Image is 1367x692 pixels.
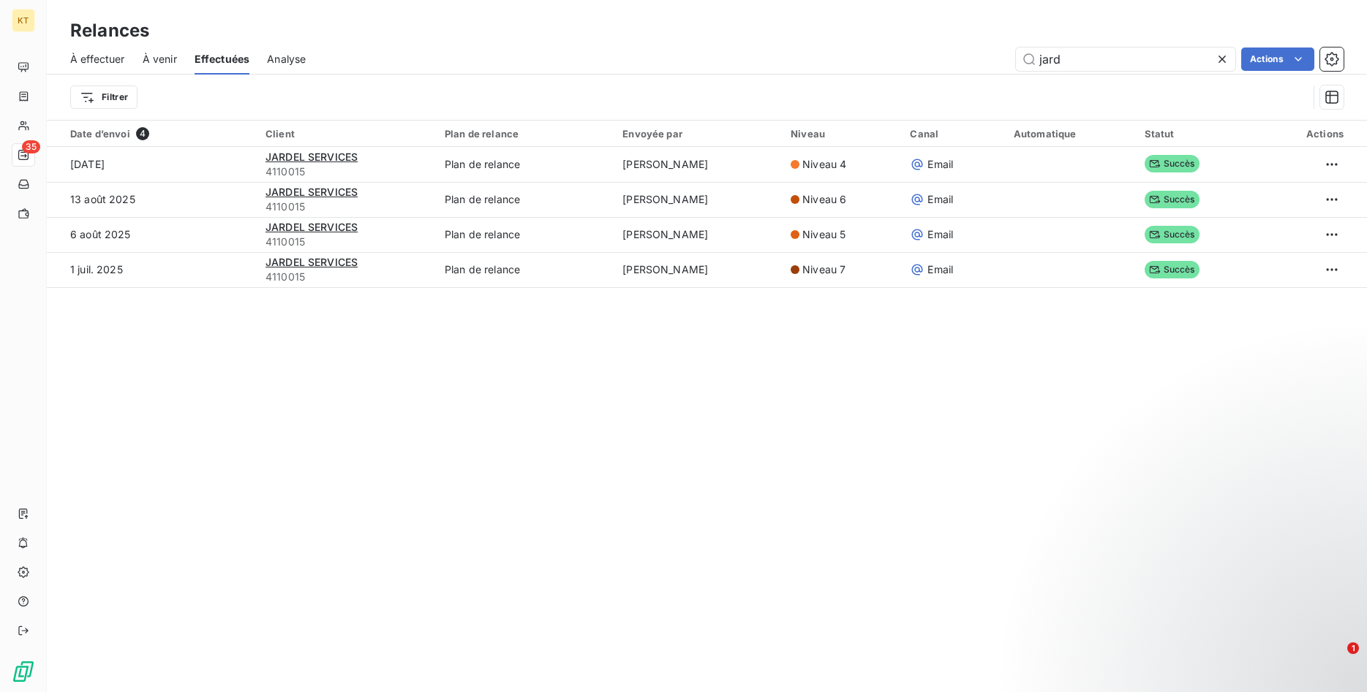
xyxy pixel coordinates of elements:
[266,256,358,268] span: JARDEL SERVICES
[802,192,846,207] span: Niveau 6
[614,182,782,217] td: [PERSON_NAME]
[22,140,40,153] span: 35
[436,217,614,252] td: Plan de relance
[266,151,358,163] span: JARDEL SERVICES
[12,9,35,32] div: KT
[927,157,953,172] span: Email
[70,18,149,44] h3: Relances
[47,217,257,252] td: 6 août 2025
[1145,191,1200,208] span: Succès
[927,262,953,277] span: Email
[143,52,177,66] span: À venir
[910,128,995,140] div: Canal
[927,192,953,207] span: Email
[47,147,257,182] td: [DATE]
[70,127,248,140] div: Date d’envoi
[614,147,782,182] td: [PERSON_NAME]
[267,52,306,66] span: Analyse
[1262,128,1344,140] div: Actions
[436,252,614,287] td: Plan de relance
[1016,47,1235,71] input: Rechercher
[266,221,358,233] span: JARDEL SERVICES
[1145,128,1245,140] div: Statut
[1074,550,1367,653] iframe: Intercom notifications message
[136,127,149,140] span: 4
[1145,226,1200,243] span: Succès
[791,128,892,140] div: Niveau
[47,182,257,217] td: 13 août 2025
[445,128,605,140] div: Plan de relance
[1241,47,1314,71] button: Actions
[1347,642,1359,654] span: 1
[266,235,427,249] span: 4110015
[70,52,125,66] span: À effectuer
[1145,155,1200,172] span: Succès
[1317,642,1352,677] iframe: Intercom live chat
[195,52,250,66] span: Effectuées
[614,217,782,252] td: [PERSON_NAME]
[266,270,427,284] span: 4110015
[12,660,35,683] img: Logo LeanPay
[614,252,782,287] td: [PERSON_NAME]
[436,147,614,182] td: Plan de relance
[1014,128,1127,140] div: Automatique
[266,164,427,179] span: 4110015
[436,182,614,217] td: Plan de relance
[47,252,257,287] td: 1 juil. 2025
[266,199,427,214] span: 4110015
[802,157,846,172] span: Niveau 4
[1145,261,1200,278] span: Succès
[802,227,846,242] span: Niveau 5
[927,227,953,242] span: Email
[622,128,773,140] div: Envoyée par
[266,186,358,198] span: JARDEL SERVICES
[70,85,138,109] button: Filtrer
[802,262,846,277] span: Niveau 7
[266,128,295,140] span: Client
